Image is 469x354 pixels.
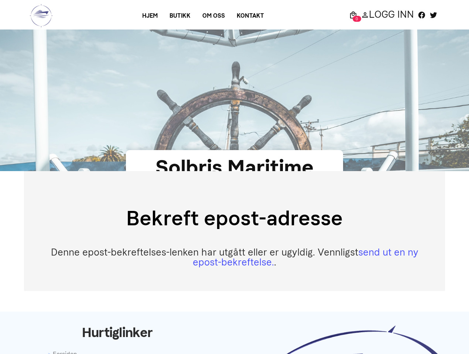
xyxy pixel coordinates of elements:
a: Logg Inn [359,10,416,19]
img: logo [30,4,53,28]
p: Denne epost-bekreftelses-lenken har utgått eller er ugyldig. Vennligst . [42,247,427,267]
a: Hjem [136,9,164,22]
a: Om oss [196,9,231,22]
span: 0 [353,16,361,22]
a: 0 [347,10,359,19]
h1: Bekreft epost-adresse [42,203,427,234]
a: Kontakt [231,9,270,22]
a: send ut en ny epost-bekreftelse. [193,247,418,268]
div: Solbris Maritime [150,152,319,183]
a: Butikk [164,9,196,22]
